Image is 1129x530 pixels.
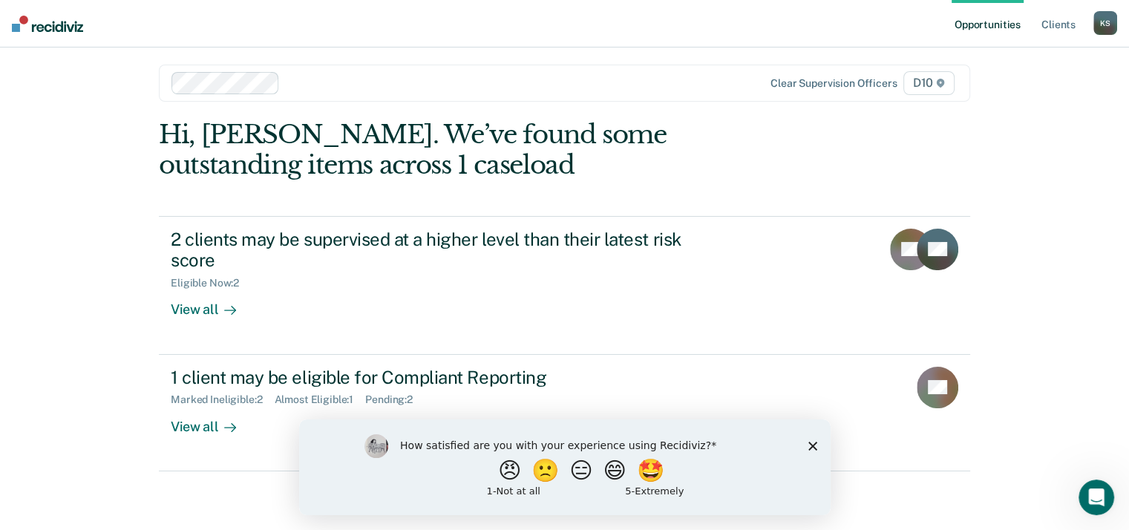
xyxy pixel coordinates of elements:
div: 1 client may be eligible for Compliant Reporting [171,367,692,388]
div: View all [171,406,254,435]
img: Recidiviz [12,16,83,32]
div: 2 clients may be supervised at a higher level than their latest risk score [171,229,692,272]
div: Clear supervision officers [770,77,897,90]
a: 1 client may be eligible for Compliant ReportingMarked Ineligible:2Almost Eligible:1Pending:2View... [159,355,970,471]
iframe: Survey by Kim from Recidiviz [299,419,831,515]
div: Hi, [PERSON_NAME]. We’ve found some outstanding items across 1 caseload [159,120,808,180]
iframe: Intercom live chat [1079,480,1114,515]
span: D10 [903,71,955,95]
a: 2 clients may be supervised at a higher level than their latest risk scoreEligible Now:2View all [159,216,970,355]
div: Almost Eligible : 1 [275,393,366,406]
div: Pending : 2 [365,393,425,406]
div: K S [1093,11,1117,35]
button: KS [1093,11,1117,35]
div: View all [171,289,254,318]
div: Marked Ineligible : 2 [171,393,274,406]
div: Eligible Now : 2 [171,277,251,289]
